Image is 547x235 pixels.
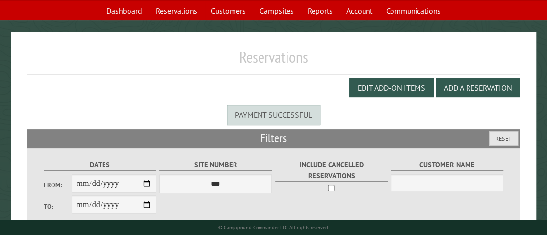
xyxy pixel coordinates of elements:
[302,1,339,20] a: Reports
[275,159,388,181] label: Include Cancelled Reservations
[489,131,518,146] button: Reset
[26,26,108,33] div: Domain: [DOMAIN_NAME]
[44,181,72,190] label: From:
[16,26,24,33] img: website_grey.svg
[340,1,378,20] a: Account
[108,63,165,69] div: Keywords by Traffic
[380,1,446,20] a: Communications
[101,1,148,20] a: Dashboard
[159,159,272,171] label: Site Number
[150,1,203,20] a: Reservations
[44,202,72,211] label: To:
[205,1,252,20] a: Customers
[391,159,503,171] label: Customer Name
[227,105,320,125] div: Payment successful
[27,16,48,24] div: v 4.0.25
[254,1,300,20] a: Campsites
[27,129,520,148] h2: Filters
[436,78,520,97] button: Add a Reservation
[349,78,434,97] button: Edit Add-on Items
[98,62,105,70] img: tab_keywords_by_traffic_grey.svg
[37,63,88,69] div: Domain Overview
[26,62,34,70] img: tab_domain_overview_orange.svg
[27,48,520,75] h1: Reservations
[44,159,156,171] label: Dates
[16,16,24,24] img: logo_orange.svg
[218,224,329,231] small: © Campground Commander LLC. All rights reserved.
